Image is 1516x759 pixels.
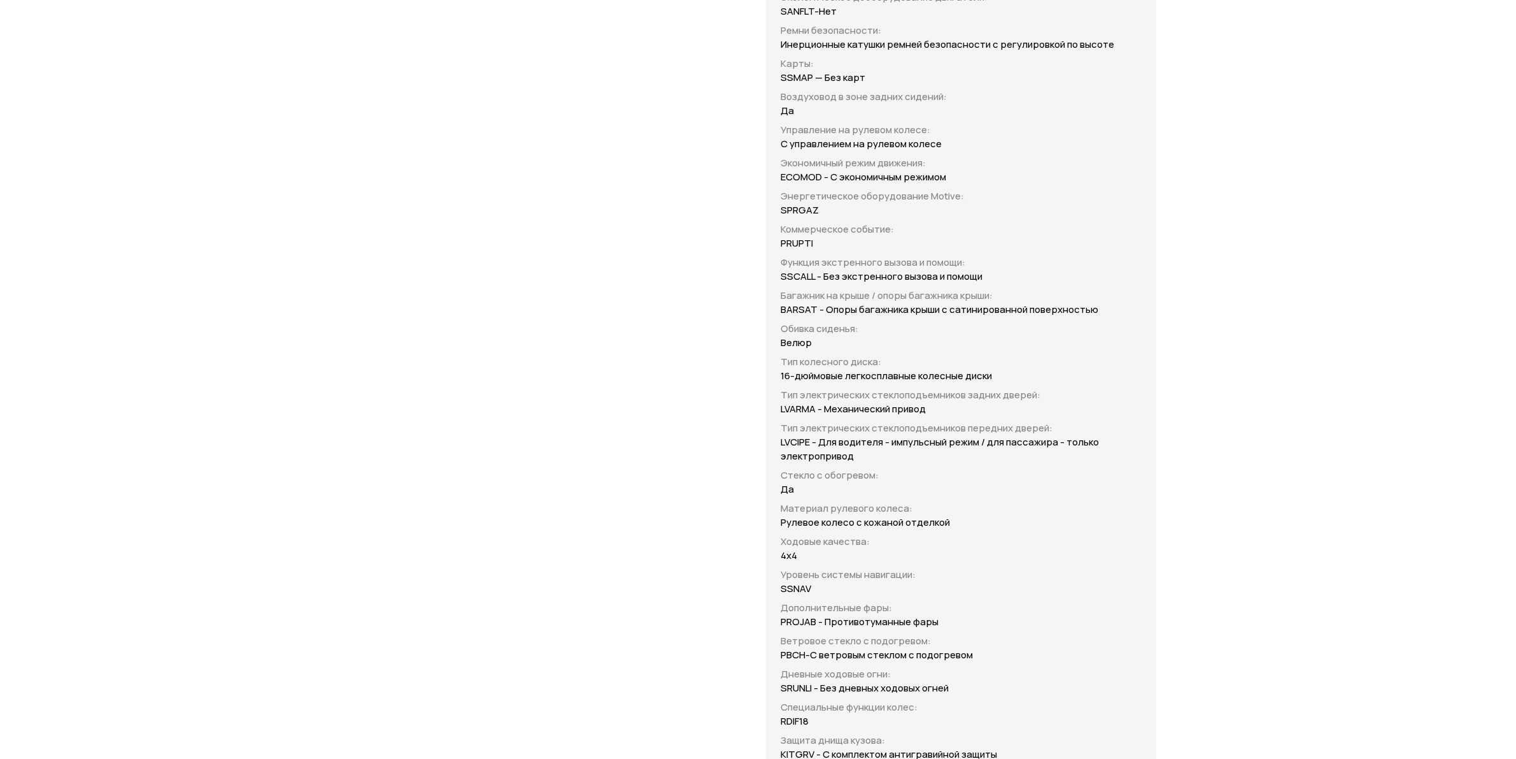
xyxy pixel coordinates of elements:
[781,38,1115,52] p: Инерционные катушки ремней безопасности с регулировкой по высоте
[781,71,866,85] p: SSMAP — Без карт
[781,601,1141,615] p: Дополнительные фары :
[781,203,819,217] p: SPRGAZ
[781,681,949,695] p: SRUNLI - Без дневных ходовых огней
[781,322,1141,336] p: Обивка сиденья :
[781,156,1141,170] p: Экономичный режим движения :
[781,549,798,563] p: 4x4
[781,57,1141,71] p: Карты :
[781,634,1141,648] p: Ветровое стекло с подогревом :
[781,568,1141,582] p: Уровень системы навигации :
[781,402,926,416] p: LVARMA - Механический привод
[781,667,1141,681] p: Дневные ходовые огни :
[781,502,1141,516] p: Материал рулевого колеса :
[781,435,1141,463] p: LVCIPE - Для водителя - импульсный режим / для пассажира - только электропривод
[781,123,1141,137] p: Управление на рулевом колесе :
[781,336,812,350] p: Велюр
[781,189,1141,203] p: Энергетическое оборудование Motive :
[781,482,795,496] p: Да
[781,700,1141,714] p: Специальные функции колес :
[781,516,951,530] p: Рулевое колесо с кожаной отделкой
[781,421,1141,435] p: Тип электрических стеклоподъемников передних дверей :
[781,582,812,596] p: SSNAV
[781,355,1141,369] p: Тип колесного диска :
[781,236,814,250] p: PRUPTI
[781,734,1141,748] p: Защита днища кузова :
[781,369,993,383] p: 16-дюймовые легкосплавные колесные диски
[781,714,809,728] p: RDIF18
[781,90,1141,104] p: Воздуховод в зоне задних сидений :
[781,270,983,284] p: SSCALL - Без экстренного вызова и помощи
[781,535,1141,549] p: Ходовые качества :
[781,4,837,18] p: SANFLT-Нет
[781,468,1141,482] p: Стекло с обогревом :
[781,303,1099,317] p: BARSAT - Опоры багажника крыши с сатинированной поверхностью
[781,104,795,118] p: Да
[781,289,1141,303] p: Багажник на крыше / опоры багажника крыши :
[781,648,974,662] p: PBCH-С ветровым стеклом с подогревом
[781,222,1141,236] p: Коммерческое событие :
[781,615,939,629] p: PROJAB - Противотуманные фары
[781,137,942,151] p: С управлением на рулевом колесе
[781,388,1141,402] p: Тип электрических стеклоподъемников задних дверей :
[781,170,947,184] p: ECOMOD - С экономичным режимом
[781,256,1141,270] p: Функция экстренного вызова и помощи :
[781,24,1141,38] p: Ремни безопасности :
